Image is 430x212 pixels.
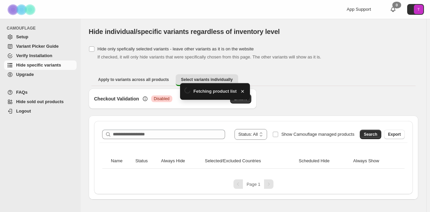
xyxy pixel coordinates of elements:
span: Upgrade [16,72,34,77]
button: Select variants individually [176,74,238,86]
span: If checked, it will only hide variants that were specifically chosen from this page. The other va... [97,54,321,59]
span: Hide specific variants [16,62,61,68]
text: T [418,7,420,11]
span: CAMOUFLAGE [7,26,77,31]
span: FAQs [16,90,28,95]
a: Logout [4,107,77,116]
th: Always Show [351,154,398,169]
a: Hide specific variants [4,60,77,70]
div: 0 [392,2,401,8]
a: Verify Installation [4,51,77,60]
button: Avatar with initials T [407,4,424,15]
th: Selected/Excluded Countries [203,154,297,169]
a: Variant Picker Guide [4,42,77,51]
span: Logout [16,109,31,114]
a: Upgrade [4,70,77,79]
th: Name [109,154,133,169]
th: Status [133,154,159,169]
button: Apply to variants across all products [93,74,174,85]
span: Export [388,132,401,137]
img: Camouflage [5,0,39,19]
span: Hide only spefically selected variants - leave other variants as it is on the website [97,46,254,51]
span: Hide individual/specific variants regardless of inventory level [89,28,280,35]
a: Setup [4,32,77,42]
nav: Pagination [99,179,407,189]
a: 0 [390,6,396,13]
span: Verify Installation [16,53,52,58]
span: Fetching product list [193,88,237,95]
span: Search [364,132,377,137]
span: Disabled [154,96,170,101]
span: App Support [347,7,371,12]
span: Page 1 [247,182,260,187]
h3: Checkout Validation [94,95,139,102]
span: Show Camouflage managed products [281,132,354,137]
span: Variant Picker Guide [16,44,58,49]
span: Setup [16,34,28,39]
a: Hide sold out products [4,97,77,107]
span: Apply to variants across all products [98,77,169,82]
button: Search [360,130,381,139]
div: Select variants individually [89,89,418,200]
a: FAQs [4,88,77,97]
span: Hide sold out products [16,99,64,104]
th: Scheduled Hide [297,154,351,169]
th: Always Hide [159,154,203,169]
button: Export [384,130,405,139]
span: Avatar with initials T [414,5,423,14]
span: Select variants individually [181,77,233,82]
